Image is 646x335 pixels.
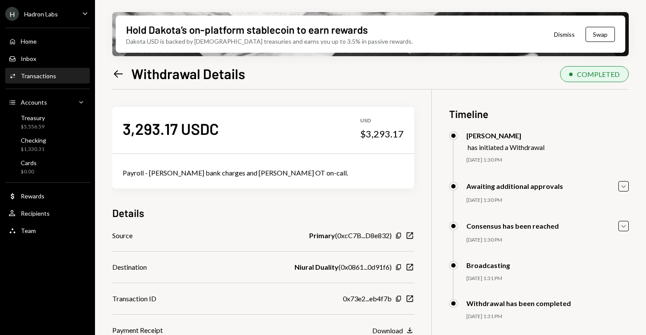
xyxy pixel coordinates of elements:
[466,299,571,307] div: Withdrawal has been completed
[21,159,37,166] div: Cards
[21,72,56,80] div: Transactions
[577,70,620,78] div: COMPLETED
[131,65,245,82] h1: Withdrawal Details
[5,205,90,221] a: Recipients
[112,206,144,220] h3: Details
[21,146,46,153] div: $1,330.31
[343,294,392,304] div: 0x73e2...eb4f7b
[21,137,46,144] div: Checking
[5,33,90,49] a: Home
[126,22,368,37] div: Hold Dakota’s on-platform stablecoin to earn rewards
[24,10,58,18] div: Hadron Labs
[5,156,90,177] a: Cards$0.00
[5,68,90,83] a: Transactions
[126,37,413,46] div: Dakota USD is backed by [DEMOGRAPHIC_DATA] treasuries and earns you up to 3.5% in passive rewards.
[466,261,510,269] div: Broadcasting
[21,38,37,45] div: Home
[112,230,133,241] div: Source
[21,123,45,131] div: $5,556.59
[294,262,392,272] div: ( 0x0861...0d91f6 )
[372,326,403,335] div: Download
[5,223,90,238] a: Team
[309,230,392,241] div: ( 0xcC7B...D8e832 )
[21,114,45,121] div: Treasury
[466,313,629,320] div: [DATE] 1:31 PM
[21,227,36,234] div: Team
[5,51,90,66] a: Inbox
[466,275,629,282] div: [DATE] 1:31 PM
[466,156,629,164] div: [DATE] 1:30 PM
[5,7,19,21] div: H
[466,236,629,244] div: [DATE] 1:30 PM
[123,168,404,178] div: Payroll - [PERSON_NAME] bank charges and [PERSON_NAME] OT on-call.
[294,262,339,272] b: Niural Duality
[586,27,615,42] button: Swap
[5,112,90,132] a: Treasury$5,556.59
[468,143,545,151] div: has initiated a Withdrawal
[543,24,586,45] button: Dismiss
[5,134,90,155] a: Checking$1,330.31
[21,99,47,106] div: Accounts
[112,294,156,304] div: Transaction ID
[466,182,563,190] div: Awaiting additional approvals
[360,128,404,140] div: $3,293.17
[21,210,50,217] div: Recipients
[5,188,90,204] a: Rewards
[112,262,147,272] div: Destination
[5,94,90,110] a: Accounts
[360,117,404,124] div: USD
[123,119,219,138] div: 3,293.17 USDC
[449,107,629,121] h3: Timeline
[309,230,335,241] b: Primary
[466,131,545,140] div: [PERSON_NAME]
[466,222,559,230] div: Consensus has been reached
[21,55,36,62] div: Inbox
[21,192,44,200] div: Rewards
[466,197,629,204] div: [DATE] 1:30 PM
[21,168,37,175] div: $0.00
